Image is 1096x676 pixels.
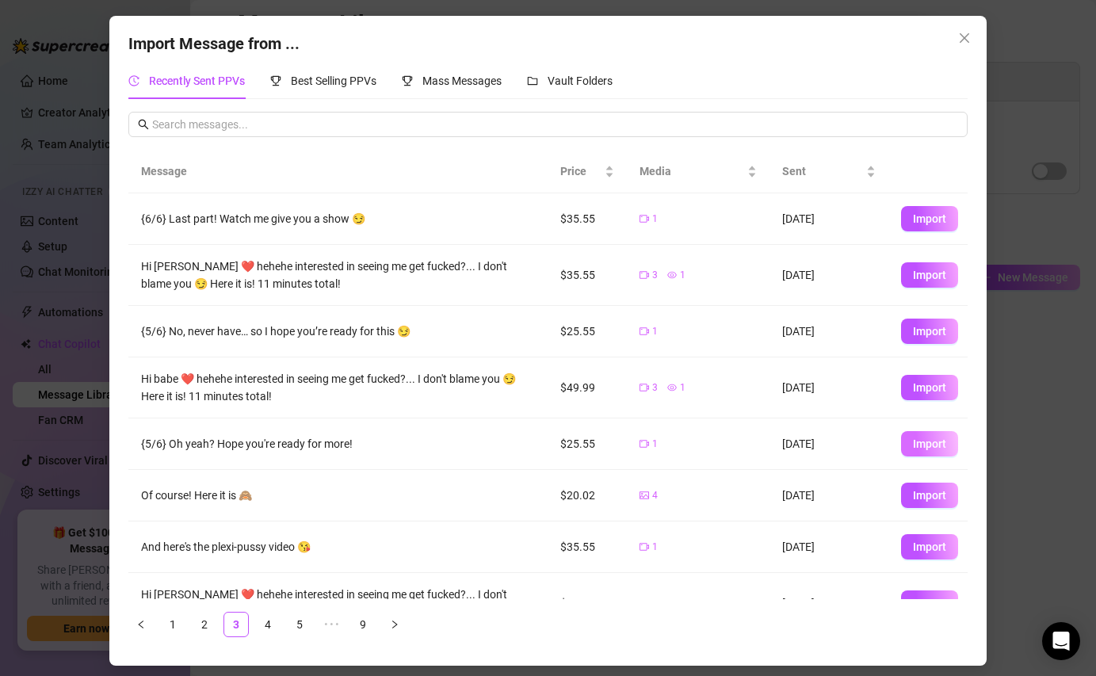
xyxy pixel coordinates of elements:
span: Price [560,162,601,180]
span: Media [640,162,744,180]
li: Next Page [382,612,407,637]
span: Import [913,597,946,609]
span: 1 [680,596,685,611]
td: [DATE] [769,193,888,245]
td: $25.55 [548,418,627,470]
div: Hi [PERSON_NAME] ❤️ hehehe interested in seeing me get fucked?... I don't blame you 😏 Here it is!... [141,586,534,621]
div: And here's the plexi-pussy video 😘 [141,538,534,556]
span: eye [667,383,677,392]
span: trophy [402,75,413,86]
span: folder [527,75,538,86]
div: {6/6} Last part! Watch me give you a show 😏 [141,210,534,227]
span: history [128,75,139,86]
span: video-camera [640,327,649,336]
span: Import [913,381,946,394]
div: Of course! Here it is 🙈 [141,487,534,504]
span: Best Selling PPVs [291,74,376,87]
td: [DATE] [769,573,888,634]
td: [DATE] [769,418,888,470]
span: eye [667,270,677,280]
button: Import [901,534,958,560]
span: ••• [319,612,344,637]
li: 2 [192,612,217,637]
span: video-camera [640,214,649,223]
th: Message [128,150,547,193]
td: $35.55 [548,245,627,306]
span: Sent [782,162,863,180]
td: $49.99 [548,357,627,418]
button: Import [901,431,958,456]
td: [DATE] [769,306,888,357]
span: video-camera [640,598,649,608]
span: 1 [652,437,658,452]
div: {5/6} Oh yeah? Hope you're ready for more! [141,435,534,453]
div: Open Intercom Messenger [1042,622,1080,660]
span: Vault Folders [548,74,613,87]
a: 9 [351,613,375,636]
span: Mass Messages [422,74,502,87]
td: [DATE] [769,245,888,306]
th: Sent [769,150,888,193]
span: Recently Sent PPVs [149,74,245,87]
a: 4 [256,613,280,636]
li: 5 [287,612,312,637]
td: $25.55 [548,306,627,357]
td: $35.55 [548,193,627,245]
a: 3 [224,613,248,636]
span: Import [913,269,946,281]
span: trophy [270,75,281,86]
span: 3 [652,596,658,611]
span: close [958,32,971,44]
a: 2 [193,613,216,636]
li: Previous Page [128,612,154,637]
span: video-camera [640,439,649,449]
button: left [128,612,154,637]
span: 1 [652,212,658,227]
span: video-camera [640,270,649,280]
span: left [136,620,146,629]
span: 4 [652,488,658,503]
a: 5 [288,613,311,636]
li: Next 5 Pages [319,612,344,637]
button: Import [901,206,958,231]
li: 4 [255,612,281,637]
span: Import [913,540,946,553]
li: 1 [160,612,185,637]
button: Import [901,262,958,288]
td: $35.55 [548,521,627,573]
button: Close [952,25,977,51]
span: Import [913,489,946,502]
li: 9 [350,612,376,637]
td: [DATE] [769,470,888,521]
span: picture [640,491,649,500]
button: Import [901,375,958,400]
td: [DATE] [769,357,888,418]
span: right [390,620,399,629]
span: 1 [652,540,658,555]
span: 1 [680,268,685,283]
span: Import Message from ... [128,34,300,53]
button: Import [901,319,958,344]
th: Media [627,150,769,193]
div: Hi [PERSON_NAME] ❤️ hehehe interested in seeing me get fucked?... I don't blame you 😏 Here it is!... [141,258,534,292]
button: right [382,612,407,637]
div: Hi babe ❤️ hehehe interested in seeing me get fucked?... I don't blame you 😏 Here it is! 11 minut... [141,370,534,405]
li: 3 [223,612,249,637]
td: $39.99 [548,573,627,634]
button: Import [901,483,958,508]
a: 1 [161,613,185,636]
span: video-camera [640,383,649,392]
span: video-camera [640,542,649,552]
td: $20.02 [548,470,627,521]
span: Import [913,212,946,225]
span: Import [913,325,946,338]
span: 3 [652,380,658,395]
span: Import [913,437,946,450]
button: Import [901,590,958,616]
span: 1 [680,380,685,395]
span: 1 [652,324,658,339]
input: Search messages... [152,116,957,133]
span: Close [952,32,977,44]
span: search [138,119,149,130]
td: [DATE] [769,521,888,573]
